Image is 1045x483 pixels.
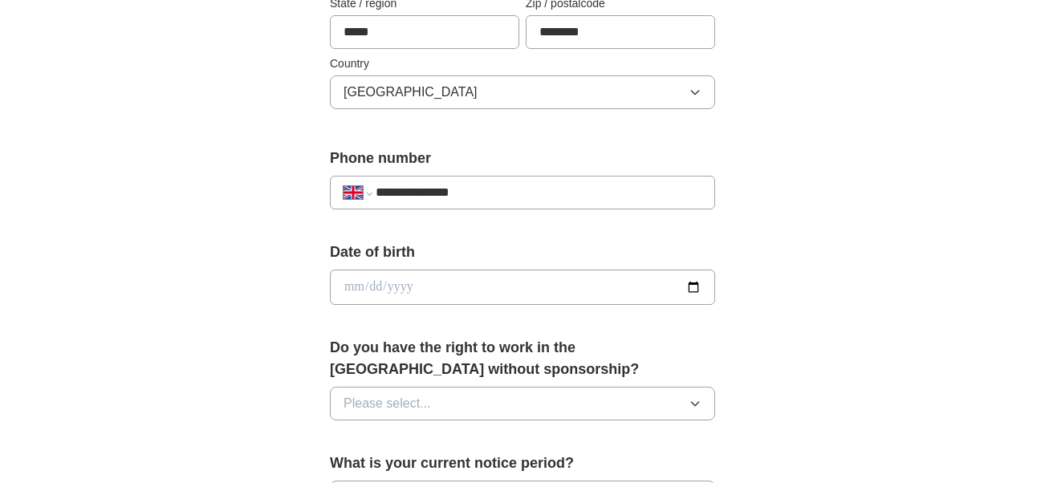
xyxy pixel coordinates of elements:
[344,83,478,102] span: [GEOGRAPHIC_DATA]
[330,387,715,420] button: Please select...
[330,148,715,169] label: Phone number
[330,241,715,263] label: Date of birth
[330,337,715,380] label: Do you have the right to work in the [GEOGRAPHIC_DATA] without sponsorship?
[330,453,715,474] label: What is your current notice period?
[344,394,431,413] span: Please select...
[330,55,715,72] label: Country
[330,75,715,109] button: [GEOGRAPHIC_DATA]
